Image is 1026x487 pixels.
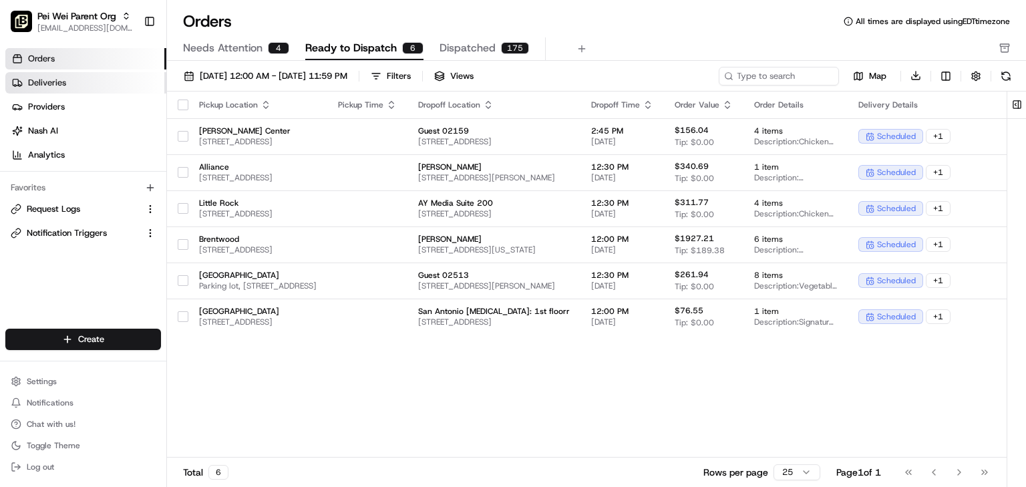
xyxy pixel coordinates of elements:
button: Refresh [997,67,1015,86]
button: Notification Triggers [5,222,161,244]
div: Favorites [5,177,161,198]
span: 8 items [754,270,837,281]
span: [STREET_ADDRESS][PERSON_NAME] [418,172,570,183]
input: Clear [35,86,220,100]
span: Description: Signature Chicken Lettuce Wraps(1) - $42.99 [754,317,837,327]
button: Notifications [5,393,161,412]
a: Powered byPylon [94,330,162,341]
span: $261.94 [675,269,709,280]
div: Filters [387,70,411,82]
div: Total [183,465,228,480]
button: Create [5,329,161,350]
span: [DATE] [118,242,146,253]
span: Notification Triggers [27,227,107,239]
div: Order Value [675,100,733,110]
span: scheduled [877,275,916,286]
span: [DATE] [591,245,653,255]
div: + 1 [926,201,951,216]
span: [DATE] 12:00 AM - [DATE] 11:59 PM [200,70,347,82]
img: 1736555255976-a54dd68f-1ca7-489b-9aae-adbdc363a1c4 [27,243,37,254]
img: 1736555255976-a54dd68f-1ca7-489b-9aae-adbdc363a1c4 [13,127,37,151]
button: [EMAIL_ADDRESS][DOMAIN_NAME] [37,23,133,33]
div: Order Details [754,100,837,110]
img: Nash [13,13,40,39]
span: 2:45 PM [591,126,653,136]
input: Type to search [719,67,839,86]
div: 6 [402,42,423,54]
span: Tip: $0.00 [675,137,714,148]
span: API Documentation [126,298,214,311]
span: Views [450,70,474,82]
span: Needs Attention [183,40,263,56]
span: Create [78,333,104,345]
span: 4 items [754,126,837,136]
span: 12:30 PM [591,270,653,281]
span: Description: Chicken Entree(1) - $49.0 Steak Entree(2) - $59.0 Chicken Entree(1) - $49.0 Chicken ... [754,208,837,219]
button: Request Logs [5,198,161,220]
div: 💻 [113,299,124,310]
img: 8016278978528_b943e370aa5ada12b00a_72.png [28,127,52,151]
div: Pickup Location [199,100,317,110]
button: Log out [5,458,161,476]
span: Notifications [27,397,73,408]
div: + 1 [926,165,951,180]
span: $1927.21 [675,233,714,244]
img: Masood Aslam [13,230,35,251]
span: 12:00 PM [591,306,653,317]
span: Tip: $189.38 [675,245,725,256]
a: Nash AI [5,120,166,142]
button: Pei Wei Parent OrgPei Wei Parent Org[EMAIL_ADDRESS][DOMAIN_NAME] [5,5,138,37]
span: [STREET_ADDRESS] [418,317,570,327]
span: San Antonio [MEDICAL_DATA]: 1st floorr [418,306,570,317]
span: [DATE] [118,206,146,217]
a: Orders [5,48,166,69]
span: [PERSON_NAME] Center [199,126,317,136]
span: Description: Vegetable Spring Rolls(1) - $32.99 Teriyaki Tofu(2) - $11.79 Beef & Broccoli(3) - $1... [754,281,837,291]
span: [STREET_ADDRESS][PERSON_NAME] [418,281,570,291]
button: [DATE] 12:00 AM - [DATE] 11:59 PM [178,67,353,86]
span: Settings [27,376,57,387]
span: [STREET_ADDRESS] [199,136,317,147]
span: Orders [28,53,55,65]
button: Views [428,67,480,86]
div: 6 [208,465,228,480]
div: + 1 [926,129,951,144]
span: Pei Wei Parent Org [37,9,116,23]
span: Knowledge Base [27,298,102,311]
span: All times are displayed using EDT timezone [856,16,1010,27]
a: Deliveries [5,72,166,94]
button: Start new chat [227,131,243,147]
span: Map [869,70,886,82]
span: [STREET_ADDRESS] [199,172,317,183]
span: Analytics [28,149,65,161]
div: 📗 [13,299,24,310]
span: [DATE] [591,172,653,183]
button: Filters [365,67,417,86]
span: Description: [PERSON_NAME] Crowd Pleaser(1) - $269.0 [754,172,837,183]
span: Little Rock [199,198,317,208]
span: Ready to Dispatch [305,40,397,56]
a: Request Logs [11,203,140,215]
span: Nash AI [28,125,58,137]
span: Guest 02513 [418,270,570,281]
button: See all [207,170,243,186]
span: Tip: $0.00 [675,317,714,328]
span: [STREET_ADDRESS] [199,245,317,255]
img: Brittany Newman [13,194,35,215]
span: [STREET_ADDRESS] [418,208,570,219]
span: AY Media Suite 200 [418,198,570,208]
div: + 1 [926,237,951,252]
span: Description: [PERSON_NAME] Executive Package(1) - $369.0 [PERSON_NAME] Executive Package(1) - $36... [754,245,837,255]
p: Welcome 👋 [13,53,243,74]
span: $76.55 [675,305,703,316]
span: 6 items [754,234,837,245]
span: [STREET_ADDRESS] [199,208,317,219]
img: 1736555255976-a54dd68f-1ca7-489b-9aae-adbdc363a1c4 [27,207,37,218]
span: Dispatched [440,40,496,56]
span: [STREET_ADDRESS] [199,317,317,327]
span: 12:30 PM [591,198,653,208]
span: Description: Chicken Lo Mein(2) - $39.99 Brown Rice(2) - $7.99 White Rice(1) - $7.99 Kung Pao Chi... [754,136,837,147]
a: Analytics [5,144,166,166]
p: Rows per page [703,466,768,479]
span: Chat with us! [27,419,75,430]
